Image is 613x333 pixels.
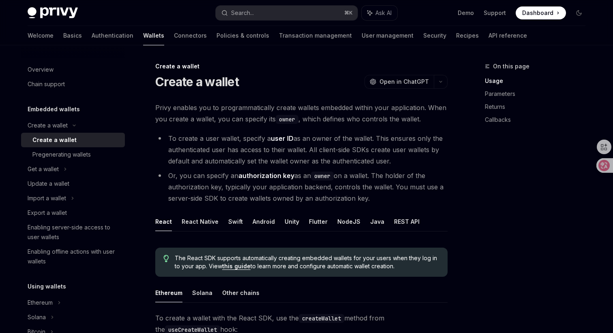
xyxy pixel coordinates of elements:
[155,133,448,167] li: To create a user wallet, specify a as an owner of the wallet. This ensures only the authenticated...
[28,193,66,203] div: Import a wallet
[192,283,212,302] button: Solana
[28,298,53,308] div: Ethereum
[279,26,352,45] a: Transaction management
[163,255,169,262] svg: Tip
[143,26,164,45] a: Wallets
[423,26,446,45] a: Security
[155,74,239,89] h1: Create a wallet
[21,77,125,91] a: Chain support
[379,78,429,86] span: Open in ChatGPT
[21,62,125,77] a: Overview
[394,212,420,231] button: REST API
[21,147,125,162] a: Pregenerating wallets
[155,170,448,204] li: Or, you can specify an as an on a wallet. The holder of the authorization key, typically your app...
[28,247,120,266] div: Enabling offline actions with user wallets
[311,172,334,180] code: owner
[485,87,592,100] a: Parameters
[485,113,592,126] a: Callbacks
[276,115,298,124] code: owner
[216,26,269,45] a: Policies & controls
[21,244,125,269] a: Enabling offline actions with user wallets
[28,312,46,322] div: Solana
[28,208,67,218] div: Export a wallet
[21,176,125,191] a: Update a wallet
[375,9,392,17] span: Ask AI
[21,220,125,244] a: Enabling server-side access to user wallets
[364,75,434,89] button: Open in ChatGPT
[362,6,397,20] button: Ask AI
[485,74,592,87] a: Usage
[484,9,506,17] a: Support
[231,8,254,18] div: Search...
[21,133,125,147] a: Create a wallet
[182,212,219,231] button: React Native
[370,212,384,231] button: Java
[309,212,328,231] button: Flutter
[456,26,479,45] a: Recipes
[155,62,448,70] div: Create a wallet
[21,206,125,220] a: Export a wallet
[174,26,207,45] a: Connectors
[228,212,243,231] button: Swift
[28,65,54,74] div: Overview
[285,212,299,231] button: Unity
[28,282,66,291] h5: Using wallets
[222,263,251,270] a: this guide
[63,26,82,45] a: Basics
[362,26,414,45] a: User management
[337,212,360,231] button: NodeJS
[222,283,259,302] button: Other chains
[28,121,68,130] div: Create a wallet
[155,283,182,302] button: Ethereum
[175,254,439,270] span: The React SDK supports automatically creating embedded wallets for your users when they log in to...
[28,79,65,89] div: Chain support
[299,314,344,323] code: createWallet
[271,134,294,142] strong: user ID
[522,9,553,17] span: Dashboard
[572,6,585,19] button: Toggle dark mode
[28,104,80,114] h5: Embedded wallets
[493,62,529,71] span: On this page
[344,10,353,16] span: ⌘ K
[238,172,294,180] strong: authorization key
[489,26,527,45] a: API reference
[32,150,91,159] div: Pregenerating wallets
[32,135,77,145] div: Create a wallet
[28,7,78,19] img: dark logo
[458,9,474,17] a: Demo
[216,6,358,20] button: Search...⌘K
[28,164,59,174] div: Get a wallet
[28,179,69,189] div: Update a wallet
[155,102,448,125] span: Privy enables you to programmatically create wallets embedded within your application. When you c...
[516,6,566,19] a: Dashboard
[155,212,172,231] button: React
[28,26,54,45] a: Welcome
[253,212,275,231] button: Android
[28,223,120,242] div: Enabling server-side access to user wallets
[92,26,133,45] a: Authentication
[485,100,592,113] a: Returns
